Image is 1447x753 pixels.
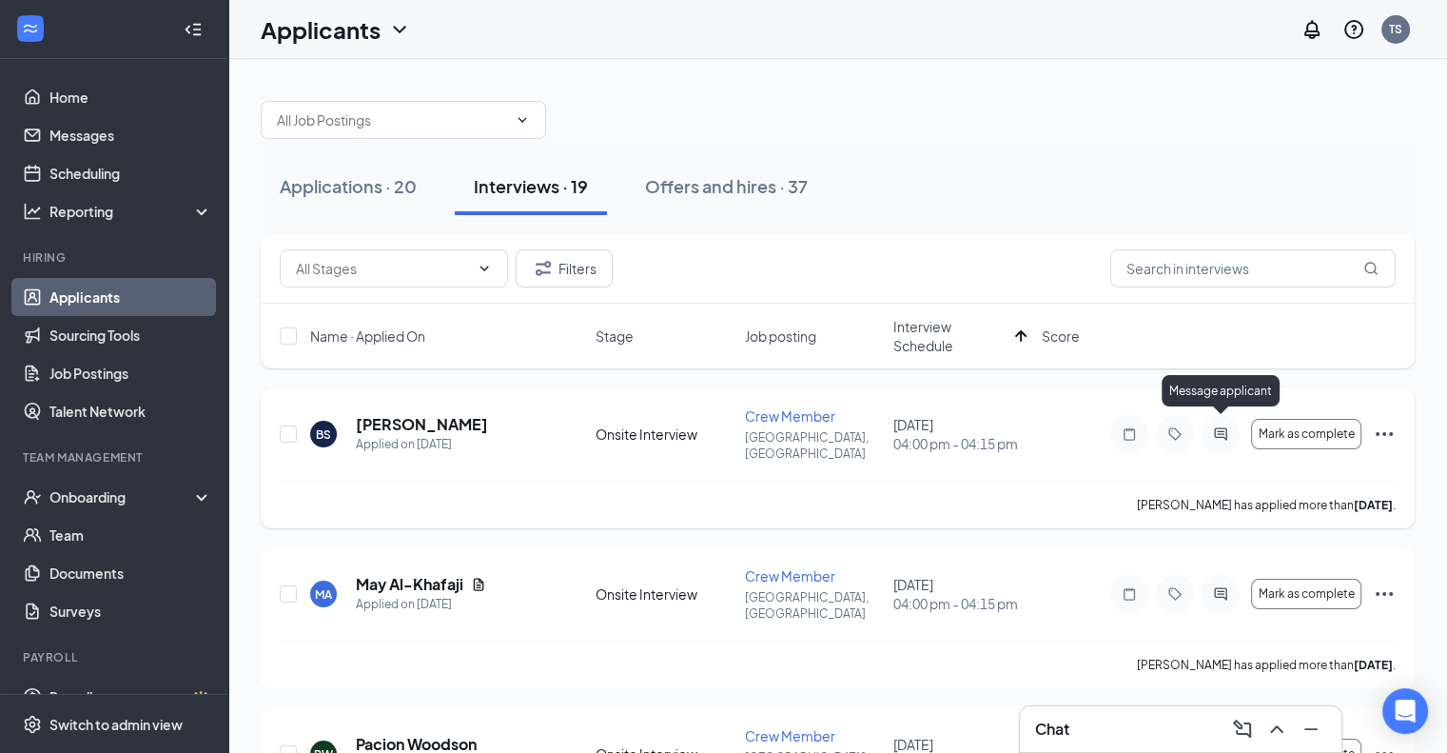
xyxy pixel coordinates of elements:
svg: Tag [1163,586,1186,602]
svg: Analysis [23,202,42,221]
div: Open Intercom Messenger [1382,688,1428,734]
a: Documents [49,554,212,592]
div: [DATE] [893,575,1030,613]
a: Job Postings [49,354,212,392]
span: Crew Member [745,567,835,585]
button: ComposeMessage [1227,714,1258,744]
button: Mark as complete [1251,579,1361,609]
a: Messages [49,116,212,154]
div: [DATE] [893,415,1030,453]
svg: Note [1118,426,1141,442]
svg: Collapse [184,20,203,39]
div: MA [315,586,332,603]
svg: UserCheck [23,487,42,506]
svg: ActiveChat [1209,586,1232,602]
div: Hiring [23,249,208,266]
div: Reporting [49,202,213,221]
span: Crew Member [745,407,835,425]
span: 04:00 pm - 04:15 pm [893,434,1030,453]
svg: ArrowUp [1009,325,1032,347]
svg: MagnifyingGlass [1363,261,1379,276]
span: Name · Applied On [310,327,425,346]
h5: [PERSON_NAME] [356,414,488,435]
a: Talent Network [49,392,212,430]
svg: ChevronDown [515,112,530,128]
input: Search in interviews [1110,249,1396,287]
svg: ChevronDown [388,18,411,41]
button: ChevronUp [1261,714,1292,744]
div: Applied on [DATE] [356,435,488,454]
div: BS [316,426,331,443]
span: Mark as complete [1258,427,1354,441]
a: Surveys [49,592,212,630]
p: [GEOGRAPHIC_DATA], [GEOGRAPHIC_DATA] [745,589,882,622]
span: Interview Schedule [893,317,1007,355]
a: Applicants [49,278,212,316]
svg: Document [471,577,486,592]
input: All Job Postings [277,109,507,130]
svg: ChevronUp [1265,718,1288,741]
b: [DATE] [1354,498,1393,512]
p: [PERSON_NAME] has applied more than . [1137,657,1396,673]
div: Onboarding [49,487,196,506]
svg: Minimize [1300,718,1322,741]
div: Onsite Interview [596,585,733,604]
svg: ActiveChat [1209,426,1232,442]
svg: WorkstreamLogo [21,19,40,38]
span: Mark as complete [1258,587,1354,601]
svg: Note [1118,586,1141,602]
span: Score [1042,327,1080,346]
p: [GEOGRAPHIC_DATA], [GEOGRAPHIC_DATA] [745,429,882,462]
span: Job posting [745,327,816,346]
svg: Ellipses [1373,423,1396,446]
svg: Filter [532,257,555,280]
div: Message applicant [1162,375,1280,406]
span: 04:00 pm - 04:15 pm [893,594,1030,613]
svg: QuestionInfo [1342,18,1365,41]
div: Onsite Interview [596,425,733,444]
svg: ComposeMessage [1231,718,1254,741]
button: Filter Filters [516,249,613,287]
div: Applied on [DATE] [356,595,486,614]
h1: Applicants [261,13,381,46]
svg: Settings [23,715,42,734]
h3: Chat [1035,719,1069,740]
h5: May Al-Khafaji [356,574,463,595]
button: Minimize [1296,714,1326,744]
p: [PERSON_NAME] has applied more than . [1137,497,1396,513]
button: Mark as complete [1251,419,1361,449]
a: Scheduling [49,154,212,192]
svg: Tag [1163,426,1186,442]
div: Interviews · 19 [474,174,588,198]
a: Home [49,78,212,116]
span: Crew Member [745,727,835,744]
div: Applications · 20 [280,174,417,198]
div: Switch to admin view [49,715,183,734]
a: Sourcing Tools [49,316,212,354]
a: Team [49,516,212,554]
svg: Ellipses [1373,583,1396,605]
b: [DATE] [1354,658,1393,672]
span: Stage [596,327,634,346]
svg: ChevronDown [477,261,492,276]
a: PayrollCrown [49,678,212,716]
input: All Stages [296,258,469,279]
svg: Notifications [1300,18,1323,41]
div: Payroll [23,649,208,665]
div: TS [1389,21,1402,37]
div: Offers and hires · 37 [645,174,808,198]
div: Team Management [23,449,208,466]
